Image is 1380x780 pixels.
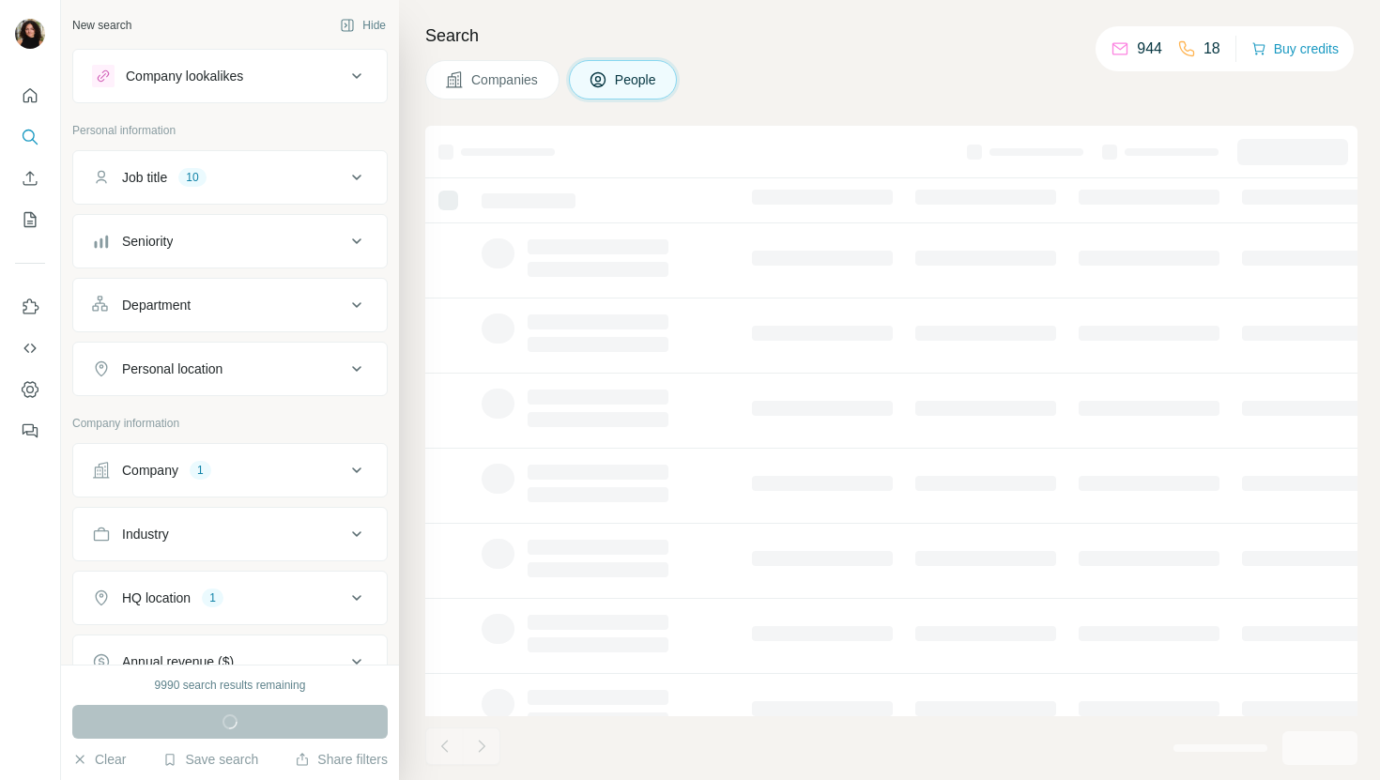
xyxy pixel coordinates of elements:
[122,232,173,251] div: Seniority
[73,512,387,557] button: Industry
[126,67,243,85] div: Company lookalikes
[295,750,388,769] button: Share filters
[122,359,222,378] div: Personal location
[190,462,211,479] div: 1
[73,54,387,99] button: Company lookalikes
[73,448,387,493] button: Company1
[202,589,223,606] div: 1
[72,17,131,34] div: New search
[425,23,1357,49] h4: Search
[615,70,658,89] span: People
[327,11,399,39] button: Hide
[122,589,191,607] div: HQ location
[15,331,45,365] button: Use Surfe API
[72,122,388,139] p: Personal information
[122,461,178,480] div: Company
[73,346,387,391] button: Personal location
[1137,38,1162,60] p: 944
[155,677,306,694] div: 9990 search results remaining
[15,161,45,195] button: Enrich CSV
[178,169,206,186] div: 10
[73,219,387,264] button: Seniority
[15,290,45,324] button: Use Surfe on LinkedIn
[15,120,45,154] button: Search
[1204,38,1220,60] p: 18
[15,203,45,237] button: My lists
[122,296,191,314] div: Department
[15,19,45,49] img: Avatar
[15,373,45,406] button: Dashboard
[1251,36,1339,62] button: Buy credits
[15,414,45,448] button: Feedback
[122,652,234,671] div: Annual revenue ($)
[122,168,167,187] div: Job title
[72,415,388,432] p: Company information
[73,639,387,684] button: Annual revenue ($)
[471,70,540,89] span: Companies
[162,750,258,769] button: Save search
[72,750,126,769] button: Clear
[73,283,387,328] button: Department
[15,79,45,113] button: Quick start
[73,155,387,200] button: Job title10
[122,525,169,543] div: Industry
[73,575,387,620] button: HQ location1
